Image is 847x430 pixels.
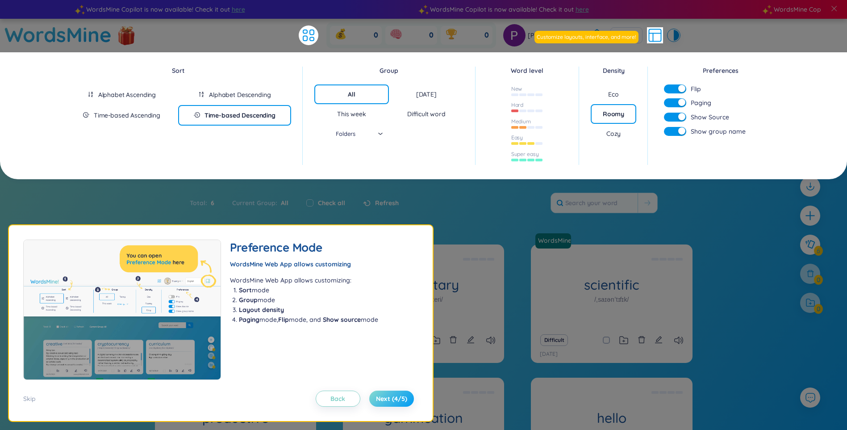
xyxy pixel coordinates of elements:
div: Total : [190,194,223,212]
span: plus [805,210,816,221]
a: WordsMine [535,233,575,249]
span: field-time [83,112,89,118]
div: New [511,85,522,93]
div: Word level [487,66,567,76]
span: here [576,4,589,14]
button: Difficult [540,334,568,346]
div: Alphabet Descending [209,90,271,99]
li: mode [239,295,410,305]
p: WordsMine Web App allows customizing: [230,275,410,285]
b: Sort [239,286,252,294]
div: Super easy [511,151,539,158]
p: [DATE] [540,350,558,358]
span: edit [467,336,475,344]
button: delete [449,334,457,346]
a: avatar [503,24,528,46]
span: edit [655,336,663,344]
h1: /ˌsaɪənˈtɪfɪk/ [594,295,629,304]
div: Skip [23,394,36,404]
b: Show source [323,316,361,324]
span: here [232,4,245,14]
div: Time-based Descending [204,111,275,120]
span: 0 [484,30,489,40]
h2: Preference Mode [230,240,410,256]
span: delete [449,336,457,344]
button: Next (4/5) [369,391,414,407]
img: avatar [503,24,526,46]
input: Search your word [551,193,638,213]
div: Hard [511,101,524,109]
b: Group [239,296,258,304]
button: edit [655,334,663,346]
span: field-time [194,112,200,118]
div: All [348,90,355,99]
span: Show Source [691,112,729,122]
label: Check all [318,198,345,208]
button: edit [467,334,475,346]
div: WordsMine Copilot is now available! Check it out [80,4,424,14]
span: Refresh [375,198,399,208]
div: Density [591,66,637,76]
span: Flip [691,84,701,93]
div: Difficult word [407,110,446,118]
div: Eco [608,90,619,99]
li: mode, mode, and mode [239,315,410,325]
li: mode [239,285,410,295]
div: [DATE] [416,90,437,99]
a: WordsMine [534,236,572,245]
b: Flip [278,316,289,324]
div: Preferences [659,66,781,76]
div: Alphabet Ascending [98,90,156,99]
h1: gamification [343,410,504,426]
div: Easy [511,134,523,141]
div: Time-based Ascending [94,111,160,120]
div: Current Group : [223,194,297,212]
div: Cozy [606,129,621,138]
div: WordsMine Copilot is now available! Check it out [424,4,768,14]
span: [PERSON_NAME] [528,30,579,40]
div: This week [337,110,366,118]
button: Back [316,391,360,407]
h1: hello [531,410,692,426]
b: Layout density [239,306,284,314]
div: Medium [511,118,531,125]
img: flashSalesIcon.a7f4f837.png [117,21,135,48]
span: delete [638,336,646,344]
span: Show group name [691,126,746,136]
span: sort-ascending [88,91,94,97]
div: Roomy [603,110,624,118]
button: delete [638,334,646,346]
span: 0 [429,30,434,40]
a: WordsMine [4,19,112,51]
span: sort-descending [198,91,204,97]
b: Paging [239,316,259,324]
div: Sort [65,66,291,76]
span: All [277,199,288,207]
div: Group [314,66,464,76]
h1: productive [155,410,316,426]
div: WordsMine Web App allows customizing [230,259,410,269]
span: Next (4/5) [376,394,407,403]
span: 6 [207,198,214,208]
span: Back [330,394,345,403]
span: 0 [374,30,378,40]
h1: scientific [531,277,692,293]
span: Paging [691,98,711,108]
